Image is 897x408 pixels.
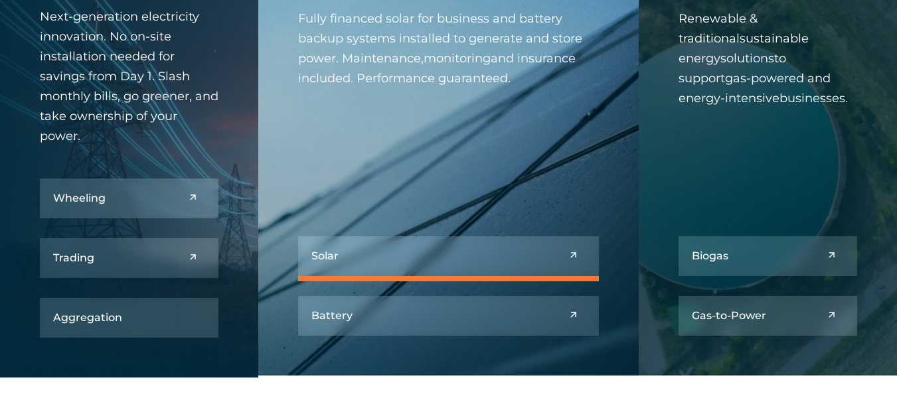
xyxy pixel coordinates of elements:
span: to support [679,51,786,86]
span: and insurance included. Performance guaranteed. [298,51,576,86]
span: gas-powered and energy-intensive [679,71,831,105]
span: monitoring [424,51,491,66]
span: Fully financed [298,11,382,26]
span: solar for business and battery backup [298,11,562,46]
span: systems installed to generate and store power. Maintenance, [298,31,582,66]
span: Renewable & traditional [679,11,758,46]
span: sustainable energy [679,31,809,66]
h5: Aggregation [53,311,122,324]
span: businesses. [779,91,848,105]
span: Next-generation electricity innovation. No on-site installation needed for savings from Day 1. Sl... [40,9,218,143]
span: solutions [720,51,774,66]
